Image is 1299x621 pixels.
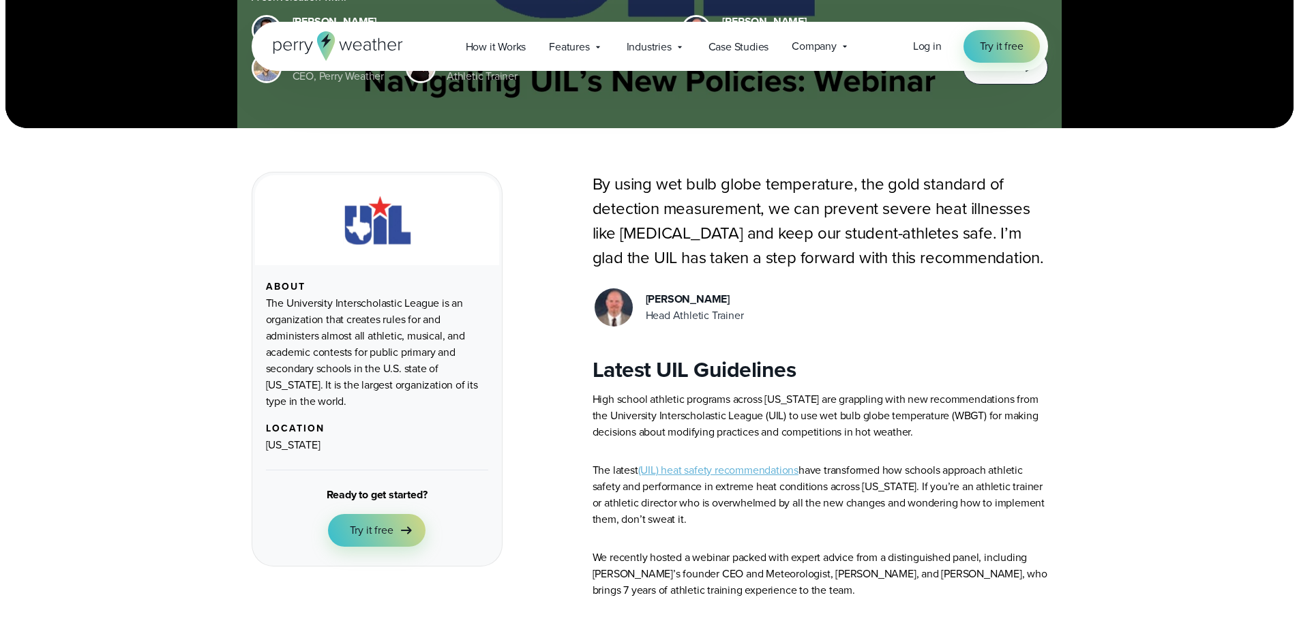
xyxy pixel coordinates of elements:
[593,391,1048,440] p: High school athletic programs across [US_STATE] are grappling with new recommendations from the U...
[913,38,942,55] a: Log in
[646,291,744,307] div: [PERSON_NAME]
[328,514,426,547] a: Try it free
[593,172,1048,270] p: By using wet bulb globe temperature, the gold standard of detection measurement, we can prevent s...
[913,38,942,54] span: Log in
[466,39,526,55] span: How it Works
[593,462,1048,528] p: The latest have transformed how schools approach athletic safety and performance in extreme heat ...
[350,522,393,539] span: Try it free
[646,307,744,324] div: Head Athletic Trainer
[549,39,589,55] span: Features
[708,39,769,55] span: Case Studies
[331,192,423,249] img: UIL.svg
[638,462,798,478] a: (UIL) heat safety recommendations
[964,30,1040,63] a: Try it free
[266,295,488,410] div: The University Interscholastic League is an organization that creates rules for and administers a...
[266,423,488,434] div: Location
[454,33,538,61] a: How it Works
[266,437,488,453] div: [US_STATE]
[722,14,928,30] div: [PERSON_NAME]
[327,487,428,503] div: Ready to get started?
[792,38,837,55] span: Company
[266,282,488,292] div: About
[254,17,280,43] img: Mike Hopper Headshot
[447,68,531,85] div: Athletic Trainer
[293,14,660,30] div: [PERSON_NAME]
[980,38,1024,55] span: Try it free
[627,39,672,55] span: Industries
[593,356,1048,383] h2: Latest UIL Guidelines
[595,288,633,327] img: Josh Woodall Bryan ISD
[293,68,384,85] div: CEO, Perry Weather
[697,33,781,61] a: Case Studies
[683,17,709,43] img: Josh Woodall Bryan ISD
[593,549,1048,599] p: We recently hosted a webinar packed with expert advice from a distinguished panel, including [PER...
